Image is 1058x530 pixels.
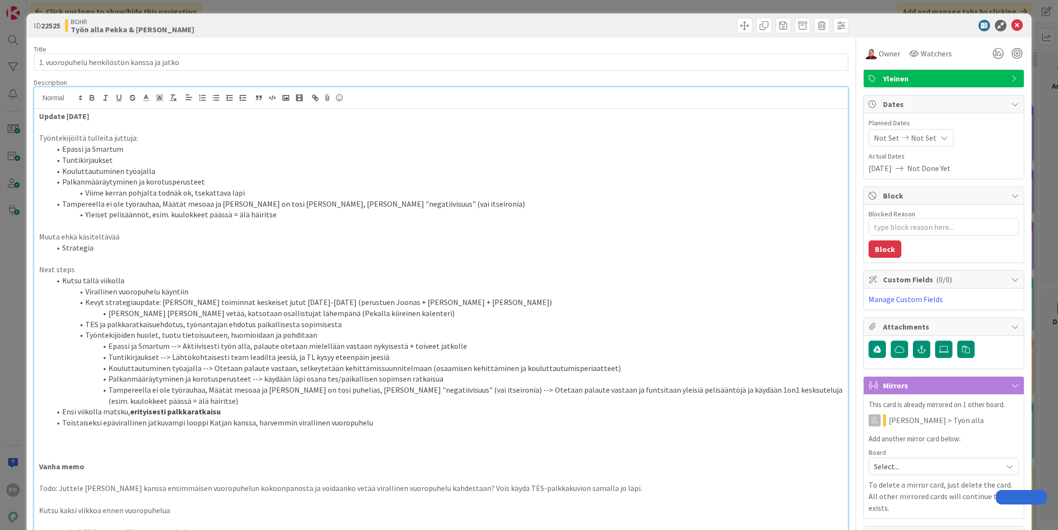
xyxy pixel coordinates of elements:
p: Next steps [39,264,843,275]
p: To delete a mirror card, just delete the card. All other mirrored cards will continue to exists. [869,479,1019,514]
li: [PERSON_NAME] [PERSON_NAME] vetää, katsotaan osallistujat lähempänä (Pekalla kiireinen kalenteri) [51,308,843,319]
span: Dates [883,98,1006,110]
span: Planned Dates [869,118,1019,128]
span: Description [34,78,67,87]
li: Toistaiseksi epävirallinen jatkuvampi looppi Katjan kanssa, harvemmin virallinen vuoropuhelu [51,417,843,428]
span: Not Done Yet [907,162,951,174]
span: ( 0/0 ) [936,275,952,284]
label: Blocked Reason [869,210,915,218]
span: Not Set [911,132,937,144]
p: This card is already mirrored on 1 other board. [869,399,1019,411]
span: Owner [879,48,900,59]
span: Mirrors [883,380,1006,391]
span: Attachments [883,321,1006,332]
li: Ensi viikolla matsku, [51,406,843,417]
p: Todo: Juttele [PERSON_NAME] kanssa ensimmäisen vuoropuhelun kokoonpanosta ja voidaanko vetää vira... [39,483,843,494]
p: Muuta ehkä käsiteltävää [39,231,843,242]
li: Kouluttautuminen työajalla [51,166,843,177]
li: Epassi ja Smartum [51,144,843,155]
span: BOHR [71,18,194,26]
li: TES ja palkkaratkaisuehdotus, työnantajan ehdotus paikallisesta sopimisesta [51,319,843,330]
b: Työn alla Pekka & [PERSON_NAME] [71,26,194,33]
span: ID [34,20,60,31]
span: [PERSON_NAME] > Työn alla [889,414,984,426]
button: Block [869,240,901,258]
span: Board [869,449,886,456]
span: Select... [874,460,997,473]
span: Not Set [874,132,899,144]
li: Tuntikirjaukset [51,155,843,166]
li: Työntekijöiden huolet, tuotu tietoisuuteen, huomioidaan ja pohditaan [51,330,843,341]
span: [DATE] [869,162,892,174]
p: Add another mirror card below: [869,434,1019,445]
li: Kevyt strategiaupdate: [PERSON_NAME] toiminnat keskeiset jutut [DATE]-[DATE] (perustuen Joonas + ... [51,297,843,308]
b: 22525 [41,21,60,30]
p: Kutsu kaksi viikkoa ennen vuoropuhelua [39,505,843,516]
li: Yleiset pelisäännöt, esim. kuulokkeet päässä = älä häiritse [51,209,843,220]
li: Kutsu tällä viikolla [51,275,843,286]
li: Strategia [51,242,843,253]
input: type card name here... [34,53,848,71]
span: Yleinen [883,73,1006,84]
span: Block [883,190,1006,201]
li: Tampereella ei ole työrauhaa, Määtät mesoaa ja [PERSON_NAME] on tosi puhelias, [PERSON_NAME] "neg... [51,384,843,406]
span: Actual Dates [869,151,1019,161]
li: Viime kerran pohjalta todnäk ok, tsekattava läpi [51,187,843,199]
span: Custom Fields [883,274,1006,285]
strong: Vanha memo [39,462,84,471]
li: Virallinen vuoropuhelu käyntiin [51,286,843,297]
li: Palkanmääräytyminen ja korotusperusteet [51,176,843,187]
strong: erityisesti palkkaratkaisu [130,407,221,416]
span: Watchers [921,48,952,59]
li: Tuntikirjaukset --> Lähtökohtaisesti team leadiltä jeesiä, ja TL kysyy eteenpäin jeesiä [51,352,843,363]
li: Epassi ja Smartum --> Aktiivisesti työn alla, palaute otetaan mielellään vastaan nykyisestä + toi... [51,341,843,352]
a: Manage Custom Fields [869,294,943,304]
li: Palkanmääräytyminen ja korotusperusteet --> käydään läpi osana tes/paikallisen sopimsen ratkaisua [51,373,843,384]
strong: Update [DATE] [39,111,89,121]
label: Title [34,45,46,53]
li: Kouluttautuminen työajalla --> Otetaan palaute vastaan, selkeytetään kehittämissuunnitelmaan (osa... [51,363,843,374]
li: Tampereella ei ole työrauhaa, Määtät mesoaa ja [PERSON_NAME] on tosi [PERSON_NAME], [PERSON_NAME]... [51,199,843,210]
img: JS [865,48,877,59]
p: Työntekijöiltä tulleita juttuja: [39,132,843,144]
